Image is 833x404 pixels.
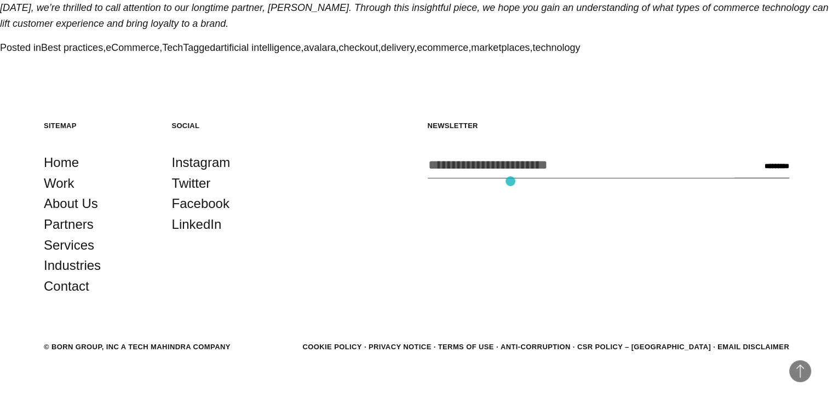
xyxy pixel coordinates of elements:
[183,42,580,53] span: Tagged , , , , , ,
[428,121,790,130] h5: Newsletter
[44,152,79,173] a: Home
[501,343,571,351] a: Anti-Corruption
[172,193,229,214] a: Facebook
[44,193,98,214] a: About Us
[381,42,414,53] a: delivery
[172,152,231,173] a: Instagram
[162,42,183,53] a: Tech
[789,360,811,382] button: Back to Top
[44,214,94,235] a: Partners
[303,42,336,53] a: avalara
[471,42,530,53] a: marketplaces
[369,343,432,351] a: Privacy Notice
[44,342,231,353] div: © BORN GROUP, INC A Tech Mahindra Company
[106,42,159,53] a: eCommerce
[44,173,74,194] a: Work
[44,255,101,276] a: Industries
[44,276,89,297] a: Contact
[41,42,103,53] a: Best practices
[172,173,211,194] a: Twitter
[44,235,94,256] a: Services
[717,343,789,351] a: Email Disclaimer
[172,121,278,130] h5: Social
[172,214,222,235] a: LinkedIn
[338,42,378,53] a: checkout
[577,343,711,351] a: CSR POLICY – [GEOGRAPHIC_DATA]
[532,42,580,53] a: technology
[302,343,361,351] a: Cookie Policy
[44,121,150,130] h5: Sitemap
[215,42,301,53] a: artificial intelligence
[438,343,494,351] a: Terms of Use
[417,42,468,53] a: ecommerce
